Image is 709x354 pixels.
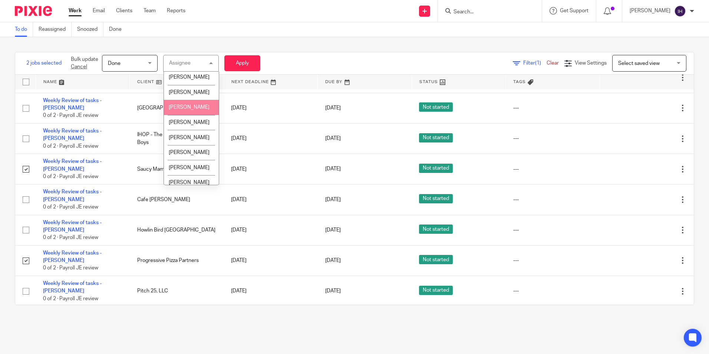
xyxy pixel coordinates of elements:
span: 0 of 2 · Payroll JE review [43,235,98,240]
img: svg%3E [674,5,686,17]
a: Weekly Review of tasks - [PERSON_NAME] [43,189,102,202]
span: [DATE] [325,227,341,233]
span: [PERSON_NAME] [169,150,210,155]
td: [DATE] [224,215,318,245]
a: Done [109,22,127,37]
span: 0 of 2 · Payroll JE review [43,113,98,118]
span: 0 of 2 · Payroll JE review [43,266,98,271]
span: [DATE] [325,289,341,294]
td: [GEOGRAPHIC_DATA] [130,93,224,123]
span: Not started [419,102,453,112]
span: Not started [419,224,453,234]
a: Weekly Review of tasks - [PERSON_NAME] [43,128,102,141]
a: Cancel [71,64,87,69]
div: --- [513,196,593,203]
span: View Settings [575,60,607,66]
td: Cafe [PERSON_NAME] [130,184,224,215]
span: Get Support [560,8,588,13]
p: Bulk update [71,56,98,71]
span: [PERSON_NAME] [169,165,210,170]
td: [DATE] [224,123,318,154]
span: Select saved view [618,61,660,66]
span: [PERSON_NAME] [169,135,210,140]
span: [DATE] [325,197,341,202]
span: [PERSON_NAME] [169,180,210,185]
td: [DATE] [224,276,318,307]
span: Not started [419,164,453,173]
span: 0 of 2 · Payroll JE review [43,144,98,149]
a: Weekly Review of tasks - [PERSON_NAME] [43,159,102,171]
div: --- [513,226,593,234]
td: [DATE] [224,245,318,276]
td: [DATE] [224,184,318,215]
span: [DATE] [325,136,341,141]
span: [DATE] [325,105,341,111]
div: --- [513,104,593,112]
span: [PERSON_NAME] [169,75,210,80]
td: [DATE] [224,93,318,123]
td: Howlin Bird [GEOGRAPHIC_DATA] [130,215,224,245]
span: [PERSON_NAME] [169,105,210,110]
a: Weekly Review of tasks - [PERSON_NAME] [43,220,102,233]
div: --- [513,165,593,173]
input: Search [453,9,520,16]
div: Assignee [169,60,191,66]
span: 2 jobs selected [26,59,62,67]
span: [PERSON_NAME] [169,120,210,125]
a: Clear [547,60,559,66]
p: [PERSON_NAME] [630,7,670,14]
span: (1) [535,60,541,66]
div: --- [513,287,593,295]
td: Progressive Pizza Partners [130,245,224,276]
span: Done [108,61,121,66]
td: Pitch 25, LLC [130,276,224,307]
span: [DATE] [325,167,341,172]
span: Not started [419,133,453,142]
span: Not started [419,286,453,295]
td: IHOP - The [PERSON_NAME] Boys [130,123,224,154]
div: --- [513,257,593,264]
a: Snoozed [77,22,103,37]
img: Pixie [15,6,52,16]
span: 0 of 2 · Payroll JE review [43,204,98,210]
a: Weekly Review of tasks - [PERSON_NAME] [43,98,102,111]
span: [DATE] [325,258,341,263]
button: Apply [224,55,260,71]
td: Saucy Mama's [130,154,224,184]
a: Weekly Review of tasks - [PERSON_NAME] [43,281,102,294]
div: --- [513,135,593,142]
span: Not started [419,255,453,264]
a: Email [93,7,105,14]
a: Reports [167,7,185,14]
span: Filter [523,60,547,66]
a: Clients [116,7,132,14]
span: 0 of 2 · Payroll JE review [43,174,98,179]
a: Reassigned [39,22,72,37]
a: To do [15,22,33,37]
span: [PERSON_NAME] [169,90,210,95]
span: Tags [513,80,526,84]
span: 0 of 2 · Payroll JE review [43,296,98,301]
td: [DATE] [224,154,318,184]
a: Work [69,7,82,14]
a: Team [144,7,156,14]
a: Weekly Review of tasks - [PERSON_NAME] [43,250,102,263]
span: Not started [419,194,453,203]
